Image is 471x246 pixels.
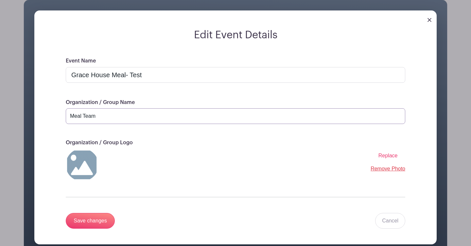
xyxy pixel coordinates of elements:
[378,153,398,158] span: Replace
[427,18,431,22] img: close_button-5f87c8562297e5c2d7936805f587ecaba9071eb48480494691a3f1689db116b3.svg
[66,149,98,181] img: default-3ea213f81b0164b9e38d81a241aa1951f7c17703918df8f3a4d5d1f76c22d5ca.png
[66,213,115,229] input: Save changes
[371,166,405,171] a: Remove Photo
[66,58,96,64] label: Event Name
[375,213,405,229] a: Cancel
[66,99,135,106] label: Organization / Group Name
[34,29,437,41] h2: Edit Event Details
[66,140,405,146] p: Organization / Group Logo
